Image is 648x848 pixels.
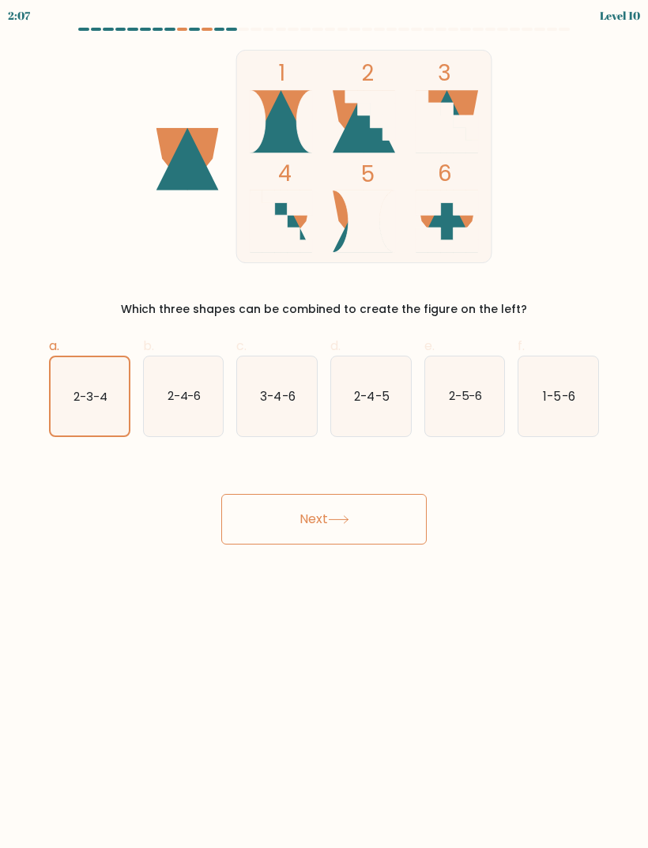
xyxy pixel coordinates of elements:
[221,494,427,545] button: Next
[167,387,201,404] text: 2-4-6
[49,337,59,355] span: a.
[8,7,30,24] div: 2:07
[236,337,247,355] span: c.
[544,387,575,404] text: 1-5-6
[361,159,375,190] tspan: 5
[448,387,482,404] text: 2-5-6
[600,7,640,24] div: Level 10
[354,387,389,404] text: 2-4-5
[424,337,435,355] span: e.
[73,388,107,404] text: 2-3-4
[330,337,341,355] span: d.
[278,58,285,89] tspan: 1
[278,158,292,189] tspan: 4
[261,387,296,404] text: 3-4-6
[438,158,452,189] tspan: 6
[143,337,154,355] span: b.
[361,58,374,89] tspan: 2
[58,301,590,318] div: Which three shapes can be combined to create the figure on the left?
[518,337,525,355] span: f.
[438,58,451,89] tspan: 3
